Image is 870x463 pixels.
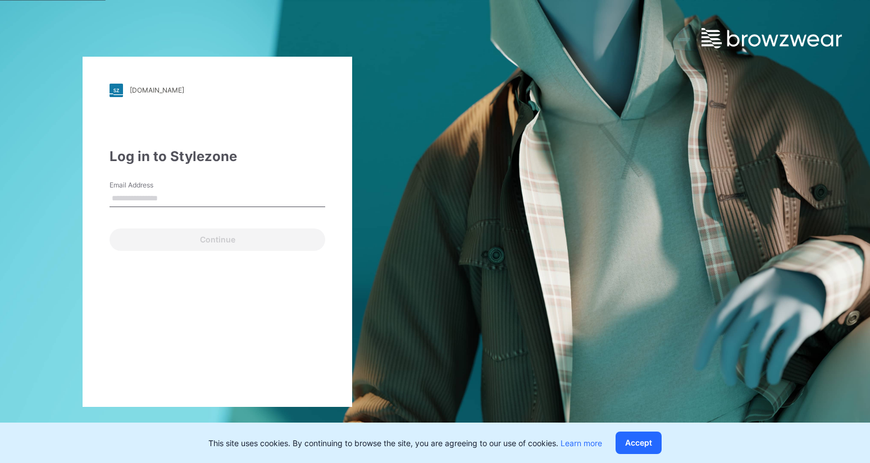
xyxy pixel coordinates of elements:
[130,86,184,94] div: [DOMAIN_NAME]
[702,28,842,48] img: browzwear-logo.e42bd6dac1945053ebaf764b6aa21510.svg
[561,438,602,448] a: Learn more
[110,180,188,190] label: Email Address
[616,432,662,454] button: Accept
[110,84,123,97] img: stylezone-logo.562084cfcfab977791bfbf7441f1a819.svg
[208,437,602,449] p: This site uses cookies. By continuing to browse the site, you are agreeing to our use of cookies.
[110,84,325,97] a: [DOMAIN_NAME]
[110,146,325,167] div: Log in to Stylezone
